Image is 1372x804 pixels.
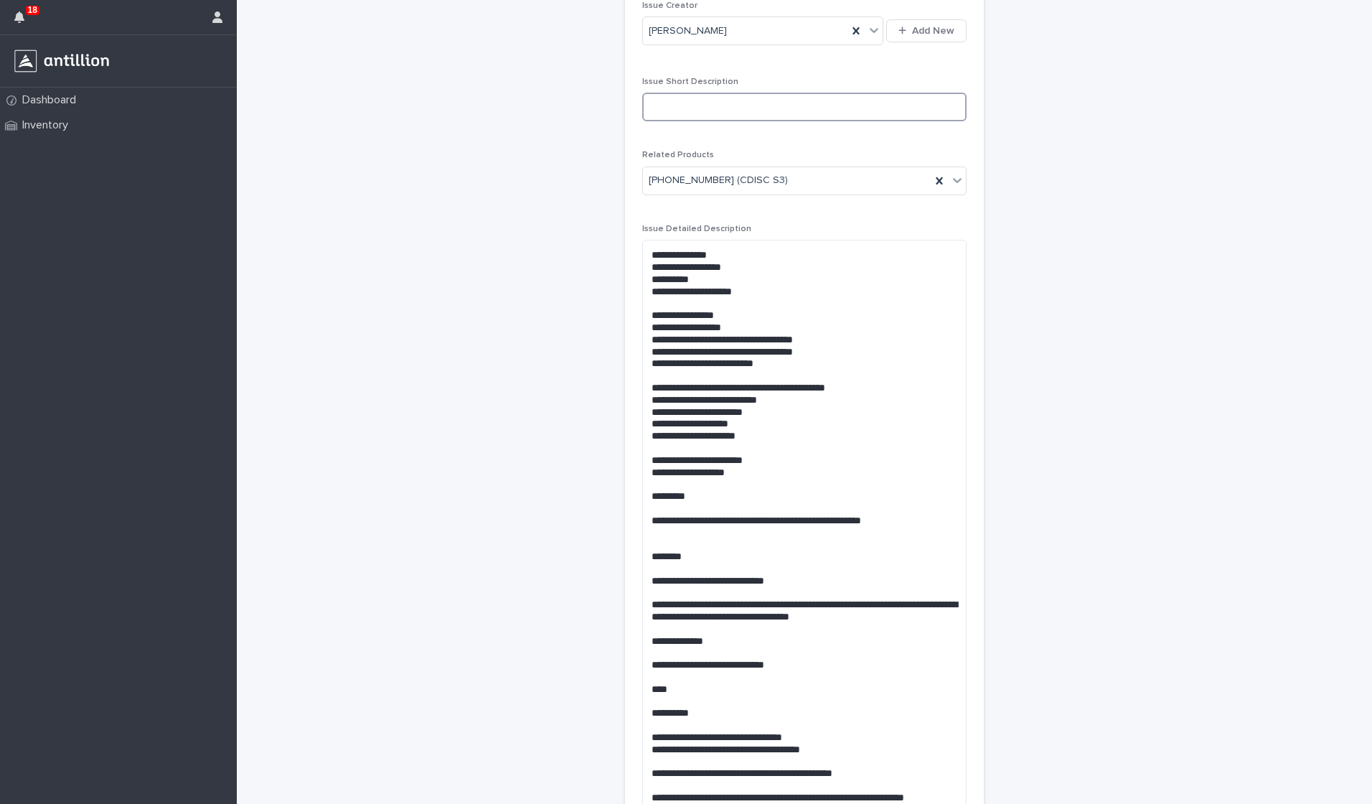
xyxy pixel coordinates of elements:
[912,26,954,36] span: Add New
[649,173,788,188] span: [PHONE_NUMBER] (CDISC S3)
[17,93,88,107] p: Dashboard
[649,24,727,39] span: [PERSON_NAME]
[11,47,112,75] img: r3a3Z93SSpeN6cOOTyqw
[886,19,967,42] button: Add New
[642,78,738,86] span: Issue Short Description
[14,9,33,34] div: 18
[17,118,80,132] p: Inventory
[642,225,751,233] span: Issue Detailed Description
[28,5,37,15] p: 18
[642,151,714,159] span: Related Products
[642,1,697,10] span: Issue Creator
